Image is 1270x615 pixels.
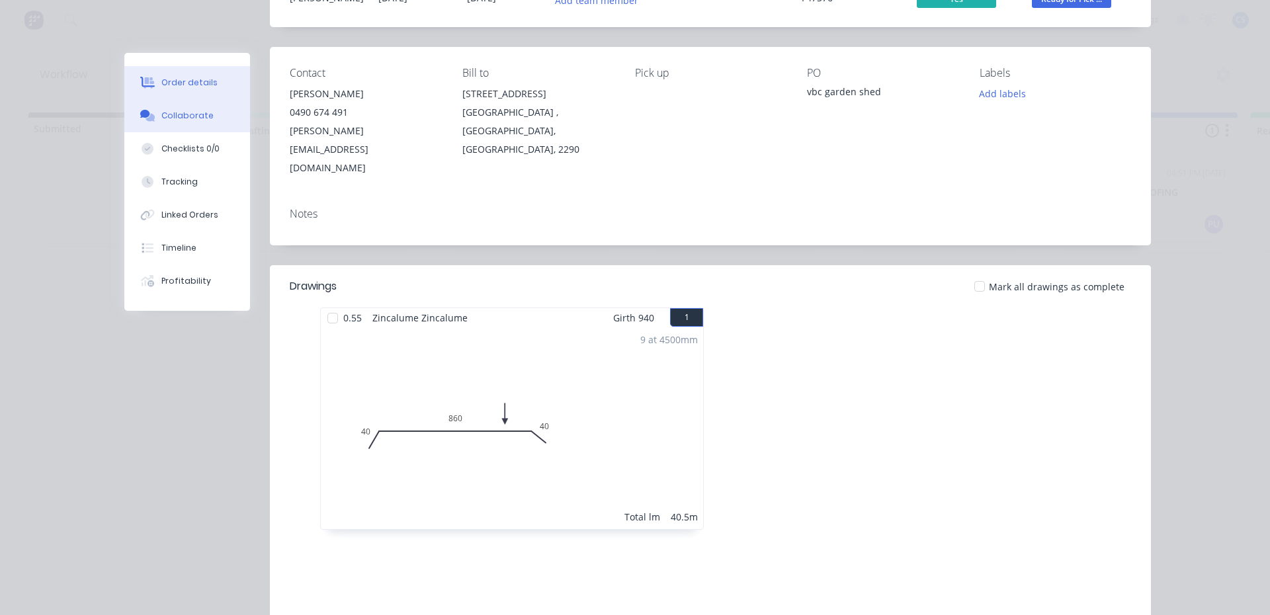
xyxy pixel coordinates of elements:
[462,67,614,79] div: Bill to
[161,209,218,221] div: Linked Orders
[124,165,250,198] button: Tracking
[462,85,614,159] div: [STREET_ADDRESS][GEOGRAPHIC_DATA] , [GEOGRAPHIC_DATA], [GEOGRAPHIC_DATA], 2290
[124,99,250,132] button: Collaborate
[807,67,958,79] div: PO
[161,275,211,287] div: Profitability
[161,176,198,188] div: Tracking
[290,85,441,103] div: [PERSON_NAME]
[124,66,250,99] button: Order details
[671,510,698,524] div: 40.5m
[462,85,614,103] div: [STREET_ADDRESS]
[462,103,614,159] div: [GEOGRAPHIC_DATA] , [GEOGRAPHIC_DATA], [GEOGRAPHIC_DATA], 2290
[161,110,214,122] div: Collaborate
[124,198,250,231] button: Linked Orders
[338,308,367,327] span: 0.55
[124,231,250,265] button: Timeline
[161,143,220,155] div: Checklists 0/0
[124,132,250,165] button: Checklists 0/0
[367,308,473,327] span: Zincalume Zincalume
[640,333,698,347] div: 9 at 4500mm
[972,85,1033,102] button: Add labels
[624,510,660,524] div: Total lm
[321,327,703,529] div: 040860409 at 4500mmTotal lm40.5m
[290,208,1131,220] div: Notes
[161,77,218,89] div: Order details
[670,308,703,327] button: 1
[290,85,441,177] div: [PERSON_NAME]0490 674 491[PERSON_NAME][EMAIL_ADDRESS][DOMAIN_NAME]
[290,122,441,177] div: [PERSON_NAME][EMAIL_ADDRESS][DOMAIN_NAME]
[807,85,958,103] div: vbc garden shed
[290,67,441,79] div: Contact
[161,242,196,254] div: Timeline
[980,67,1131,79] div: Labels
[124,265,250,298] button: Profitability
[290,278,337,294] div: Drawings
[635,67,786,79] div: Pick up
[290,103,441,122] div: 0490 674 491
[613,308,654,327] span: Girth 940
[989,280,1124,294] span: Mark all drawings as complete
